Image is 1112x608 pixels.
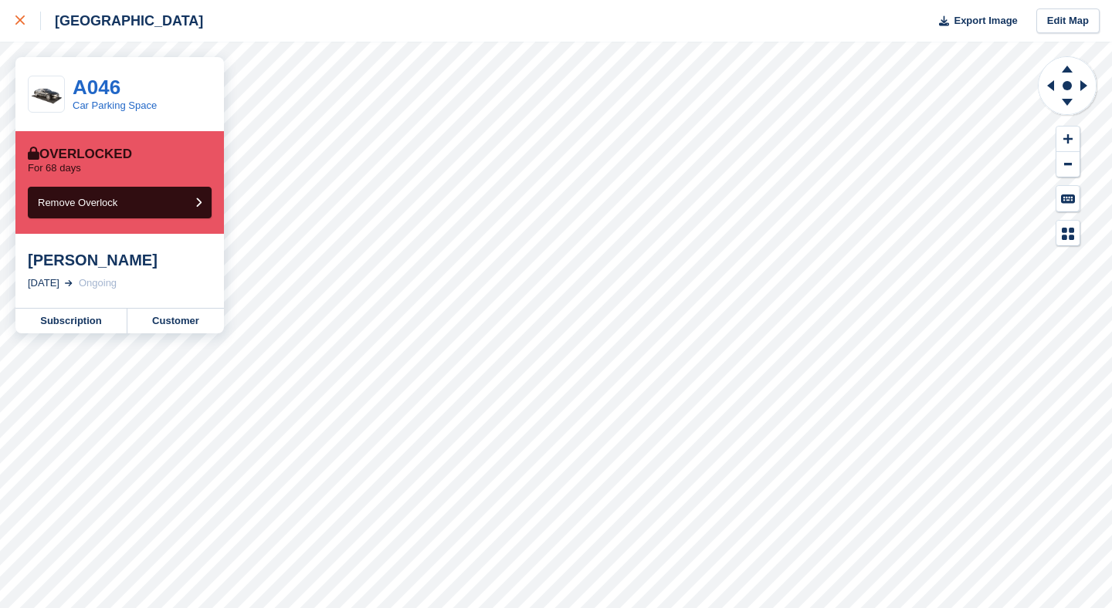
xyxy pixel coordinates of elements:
a: Customer [127,309,224,333]
img: Screenshot%202024-03-20%20at%2016.03.29.png [29,82,64,107]
button: Zoom In [1056,127,1080,152]
span: Remove Overlock [38,197,117,208]
button: Map Legend [1056,221,1080,246]
span: Export Image [954,13,1017,29]
div: Ongoing [79,275,117,291]
div: Overlocked [28,147,132,162]
div: [DATE] [28,275,59,291]
img: arrow-right-light-icn-cde0832a797a2874e46488d9cf13f60e5c3a73dbe684e267c42b8395dfbc2abf.svg [65,280,73,286]
a: Car Parking Space [73,100,157,111]
p: For 68 days [28,162,81,174]
button: Export Image [930,8,1018,34]
div: [GEOGRAPHIC_DATA] [41,12,203,30]
button: Zoom Out [1056,152,1080,177]
a: Subscription [15,309,127,333]
button: Keyboard Shortcuts [1056,186,1080,211]
a: Edit Map [1036,8,1100,34]
a: A046 [73,76,120,99]
button: Remove Overlock [28,187,212,218]
div: [PERSON_NAME] [28,251,212,269]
